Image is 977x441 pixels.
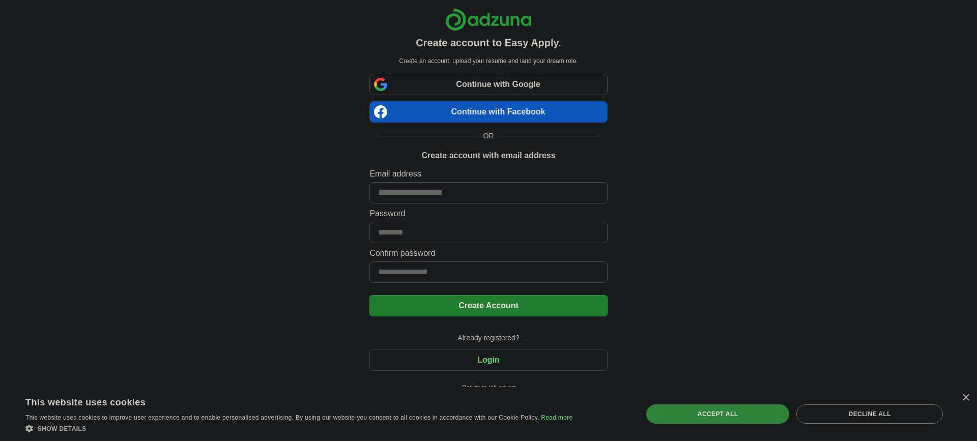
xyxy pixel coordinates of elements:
p: Create an account, upload your resume and land your dream role. [371,56,605,66]
span: This website uses cookies to improve user experience and to enable personalised advertising. By u... [25,414,539,421]
a: Read more, opens a new window [541,414,572,421]
a: Continue with Google [369,74,607,95]
span: Already registered? [451,333,525,343]
div: Accept all [646,404,790,424]
a: Return to job advert [369,383,607,392]
button: Create Account [369,295,607,316]
h1: Create account with email address [421,150,555,162]
label: Email address [369,168,607,180]
div: Close [962,394,969,402]
h1: Create account to Easy Apply. [416,35,561,50]
div: This website uses cookies [25,393,547,408]
div: Decline all [796,404,943,424]
label: Password [369,208,607,220]
div: Show details [25,423,572,433]
span: Show details [38,425,87,432]
a: Login [369,356,607,364]
label: Confirm password [369,247,607,259]
span: OR [477,131,500,141]
a: Continue with Facebook [369,101,607,123]
img: Adzuna logo [445,8,532,31]
button: Login [369,349,607,371]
